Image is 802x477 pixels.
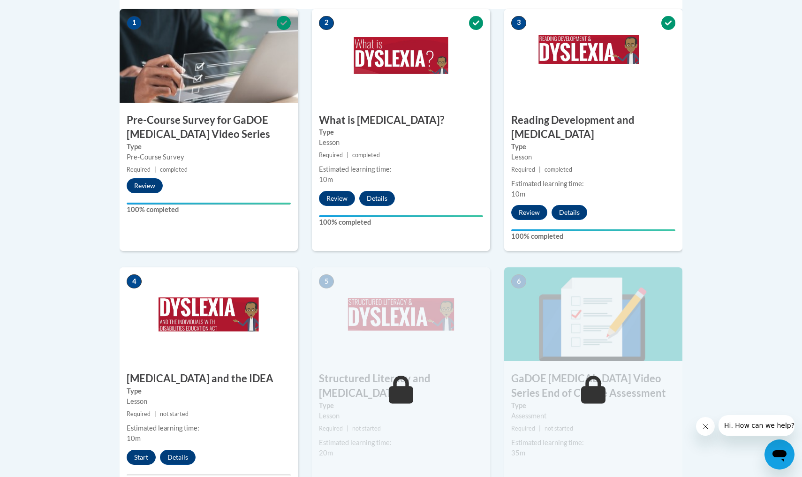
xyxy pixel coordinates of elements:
label: Type [319,127,483,137]
span: 10m [319,175,333,183]
div: Estimated learning time: [127,423,291,433]
span: not started [352,425,381,432]
span: | [154,166,156,173]
span: not started [160,410,189,417]
img: Course Image [312,9,490,103]
span: completed [352,151,380,159]
div: Estimated learning time: [511,179,675,189]
div: Your progress [319,215,483,217]
img: Course Image [120,9,298,103]
button: Details [552,205,587,220]
button: Review [127,178,163,193]
button: Review [511,205,547,220]
span: 10m [511,190,525,198]
span: Required [127,166,151,173]
h3: What is [MEDICAL_DATA]? [312,113,490,128]
span: 5 [319,274,334,288]
label: Type [319,401,483,411]
label: Type [511,401,675,411]
div: Lesson [127,396,291,407]
label: 100% completed [319,217,483,227]
div: Lesson [319,411,483,421]
h3: Reading Development and [MEDICAL_DATA] [504,113,682,142]
span: Required [127,410,151,417]
img: Course Image [312,267,490,361]
div: Estimated learning time: [319,164,483,174]
span: Required [319,425,343,432]
img: Course Image [120,267,298,361]
span: 20m [319,449,333,457]
h3: GaDOE [MEDICAL_DATA] Video Series End of Course Assessment [504,371,682,401]
div: Pre-Course Survey [127,152,291,162]
div: Assessment [511,411,675,421]
img: Course Image [504,267,682,361]
button: Review [319,191,355,206]
span: Required [319,151,343,159]
span: Required [511,425,535,432]
span: Required [511,166,535,173]
span: completed [545,166,572,173]
label: 100% completed [127,204,291,215]
span: 1 [127,16,142,30]
div: Estimated learning time: [319,438,483,448]
div: Lesson [319,137,483,148]
span: | [539,425,541,432]
span: 4 [127,274,142,288]
button: Start [127,450,156,465]
span: | [539,166,541,173]
label: Type [511,142,675,152]
span: | [154,410,156,417]
span: | [347,151,348,159]
label: Type [127,142,291,152]
span: 2 [319,16,334,30]
h3: Structured Literacy and [MEDICAL_DATA] [312,371,490,401]
span: 35m [511,449,525,457]
div: Your progress [511,229,675,231]
div: Estimated learning time: [511,438,675,448]
div: Your progress [127,203,291,204]
span: completed [160,166,188,173]
span: 10m [127,434,141,442]
div: Lesson [511,152,675,162]
button: Details [359,191,395,206]
iframe: Close message [696,417,715,436]
h3: [MEDICAL_DATA] and the IDEA [120,371,298,386]
span: 6 [511,274,526,288]
iframe: Button to launch messaging window [764,439,794,469]
button: Details [160,450,196,465]
img: Course Image [504,9,682,103]
label: Type [127,386,291,396]
iframe: Message from company [719,415,794,436]
h3: Pre-Course Survey for GaDOE [MEDICAL_DATA] Video Series [120,113,298,142]
span: not started [545,425,573,432]
span: 3 [511,16,526,30]
span: | [347,425,348,432]
label: 100% completed [511,231,675,242]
